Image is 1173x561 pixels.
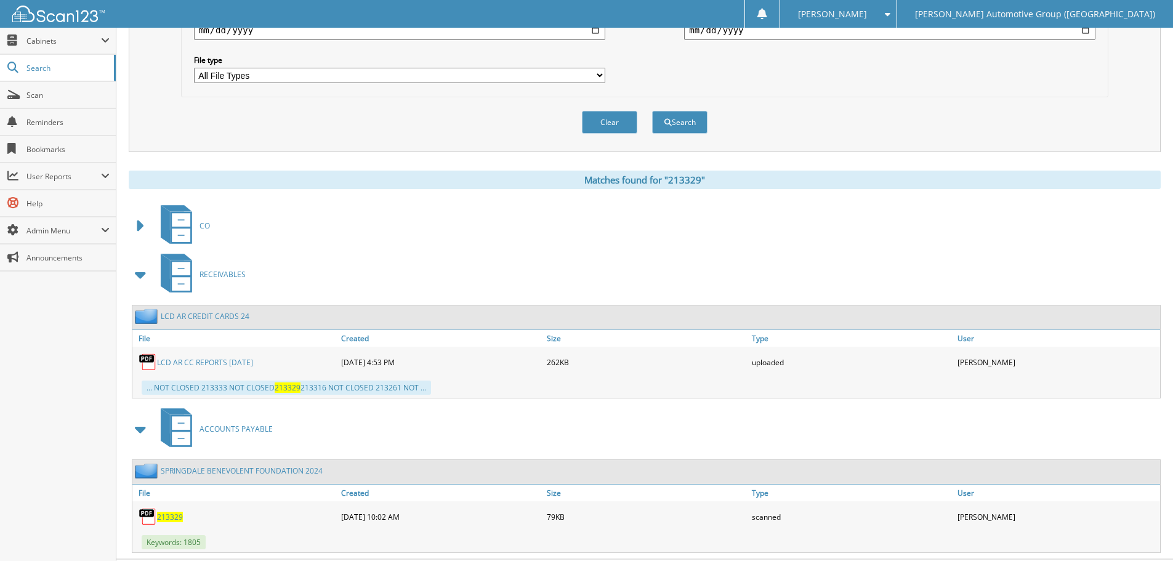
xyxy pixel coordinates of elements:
[544,350,749,374] div: 262KB
[915,10,1155,18] span: [PERSON_NAME] Automotive Group ([GEOGRAPHIC_DATA])
[26,117,110,127] span: Reminders
[139,507,157,526] img: PDF.png
[132,485,338,501] a: File
[157,512,183,522] a: 213329
[26,225,101,236] span: Admin Menu
[749,350,954,374] div: uploaded
[200,220,210,231] span: CO
[135,309,161,324] img: folder2.png
[153,250,246,299] a: RECEIVABLES
[1111,502,1173,561] iframe: Chat Widget
[26,36,101,46] span: Cabinets
[749,504,954,529] div: scanned
[26,90,110,100] span: Scan
[338,485,544,501] a: Created
[161,311,249,321] a: LCD AR CREDIT CARDS 24
[338,504,544,529] div: [DATE] 10:02 AM
[338,330,544,347] a: Created
[26,171,101,182] span: User Reports
[749,485,954,501] a: Type
[139,353,157,371] img: PDF.png
[954,350,1160,374] div: [PERSON_NAME]
[749,330,954,347] a: Type
[652,111,707,134] button: Search
[338,350,544,374] div: [DATE] 4:53 PM
[544,504,749,529] div: 79KB
[200,424,273,434] span: ACCOUNTS PAYABLE
[26,144,110,155] span: Bookmarks
[954,504,1160,529] div: [PERSON_NAME]
[129,171,1161,189] div: Matches found for "213329"
[26,252,110,263] span: Announcements
[132,330,338,347] a: File
[684,20,1095,40] input: end
[954,330,1160,347] a: User
[798,10,867,18] span: [PERSON_NAME]
[157,357,253,368] a: LCD AR CC REPORTS [DATE]
[194,55,605,65] label: File type
[153,405,273,453] a: ACCOUNTS PAYABLE
[153,201,210,250] a: CO
[544,330,749,347] a: Size
[954,485,1160,501] a: User
[544,485,749,501] a: Size
[142,381,431,395] div: ... NOT CLOSED 213333 NOT CLOSED 213316 NOT CLOSED 213261 NOT ...
[135,463,161,478] img: folder2.png
[194,20,605,40] input: start
[12,6,105,22] img: scan123-logo-white.svg
[142,535,206,549] span: Keywords: 1805
[26,63,108,73] span: Search
[275,382,300,393] span: 213329
[200,269,246,280] span: RECEIVABLES
[161,466,323,476] a: SPRINGDALE BENEVOLENT FOUNDATION 2024
[582,111,637,134] button: Clear
[26,198,110,209] span: Help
